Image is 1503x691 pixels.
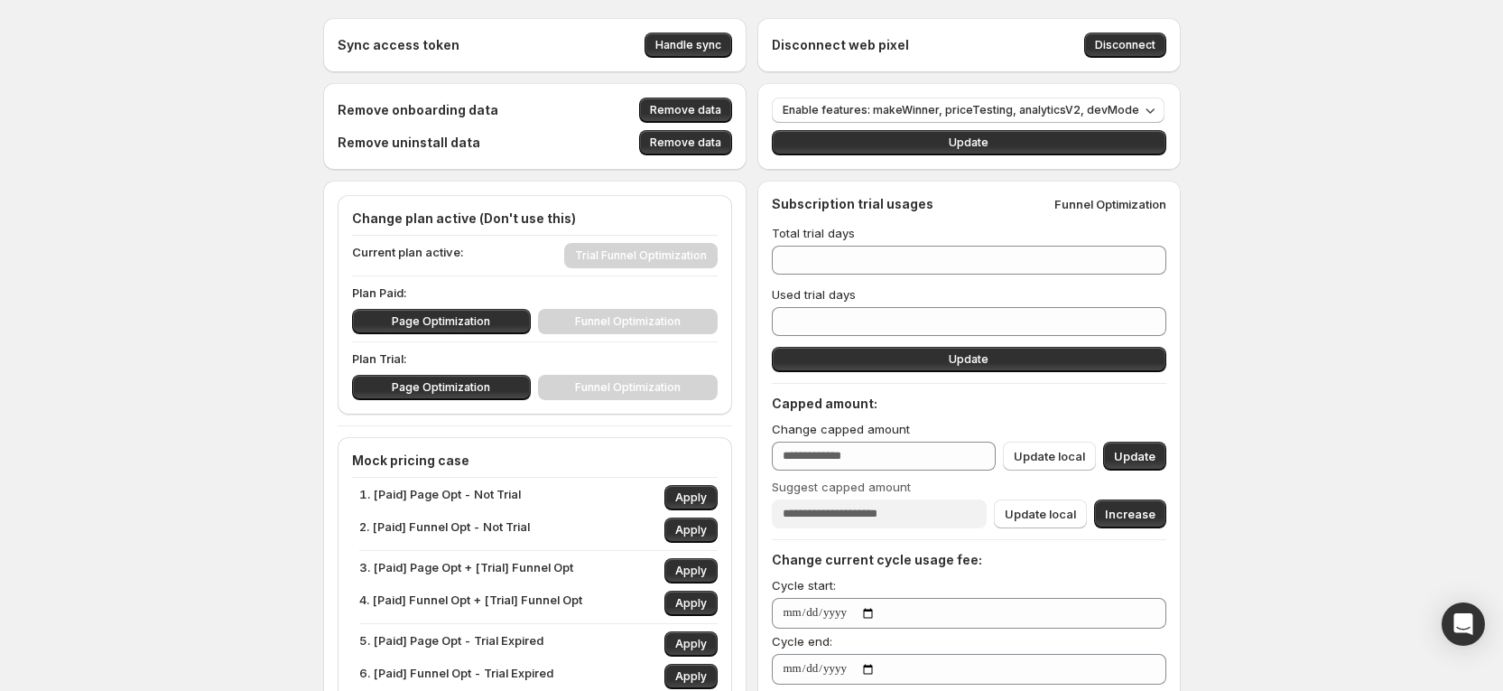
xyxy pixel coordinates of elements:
button: Apply [664,631,718,657]
span: Apply [675,669,707,684]
span: Remove data [650,135,721,150]
p: Plan Paid: [352,284,718,302]
span: Change capped amount [772,422,910,436]
h4: Remove onboarding data [338,101,498,119]
h4: Change current cycle usage fee: [772,551,1166,569]
button: Apply [664,558,718,584]
p: 1. [Paid] Page Opt - Not Trial [359,485,521,510]
span: Total trial days [772,226,855,240]
div: Open Intercom Messenger [1442,602,1485,646]
span: Page Optimization [392,380,490,395]
p: Current plan active: [352,243,464,268]
span: Update [949,135,988,150]
button: Update [772,347,1166,372]
button: Page Optimization [352,375,532,400]
span: Used trial days [772,287,856,302]
h4: Capped amount: [772,395,1166,413]
span: Remove data [650,103,721,117]
button: Update local [1003,442,1096,471]
span: Apply [675,637,707,651]
h4: Subscription trial usages [772,195,933,213]
span: Apply [675,490,707,505]
button: Update [772,130,1166,155]
p: 5. [Paid] Page Opt - Trial Expired [359,631,543,657]
span: Enable features: makeWinner, priceTesting, analyticsV2, devMode [783,103,1139,117]
p: 6. [Paid] Funnel Opt - Trial Expired [359,664,553,689]
h4: Disconnect web pixel [772,36,909,54]
button: Disconnect [1084,33,1166,58]
span: Apply [675,564,707,578]
p: Funnel Optimization [1054,195,1166,213]
span: Increase [1105,505,1155,523]
p: 3. [Paid] Page Opt + [Trial] Funnel Opt [359,558,573,584]
p: 2. [Paid] Funnel Opt - Not Trial [359,518,530,543]
button: Enable features: makeWinner, priceTesting, analyticsV2, devMode [772,98,1164,123]
button: Apply [664,518,718,543]
p: Plan Trial: [352,350,718,368]
span: Suggest capped amount [772,480,911,494]
button: Remove data [639,98,732,123]
button: Increase [1094,500,1166,528]
button: Handle sync [645,33,732,58]
h4: Remove uninstall data [338,134,480,152]
span: Apply [675,596,707,611]
button: Remove data [639,130,732,155]
span: Cycle end: [772,634,832,649]
span: Cycle start: [772,578,836,593]
span: Update local [1005,505,1076,523]
h4: Change plan active (Don't use this) [352,210,718,228]
span: Handle sync [655,38,721,52]
span: Disconnect [1095,38,1155,52]
h4: Mock pricing case [352,452,718,470]
button: Apply [664,591,718,616]
span: Update [1114,447,1155,465]
p: 4. [Paid] Funnel Opt + [Trial] Funnel Opt [359,591,582,616]
button: Update local [994,500,1087,528]
span: Update local [1014,447,1085,465]
button: Apply [664,485,718,510]
span: Update [949,352,988,367]
button: Page Optimization [352,309,532,334]
h4: Sync access token [338,36,459,54]
span: Page Optimization [392,314,490,329]
button: Apply [664,664,718,689]
span: Apply [675,523,707,537]
button: Update [1103,442,1166,471]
